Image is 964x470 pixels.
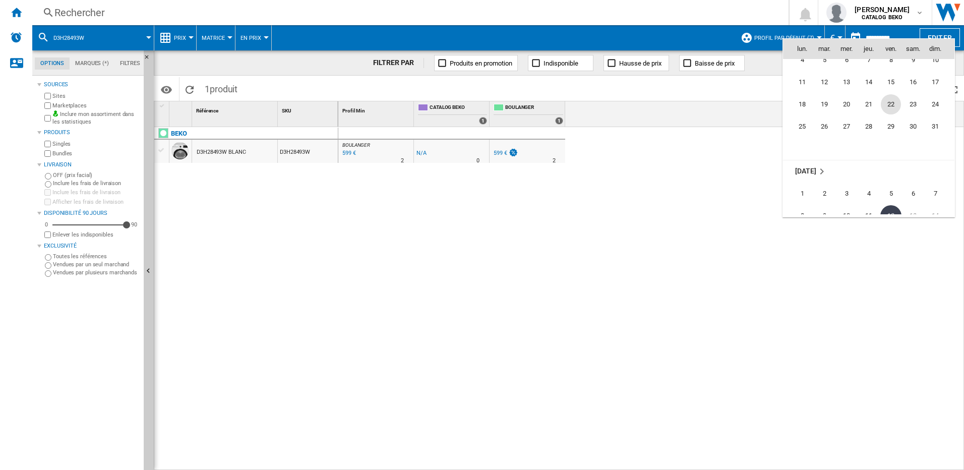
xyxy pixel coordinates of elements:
tr: Week 2 [783,49,954,71]
span: 4 [859,184,879,204]
span: 11 [792,72,812,92]
span: 10 [836,206,857,226]
td: Saturday August 30 2025 [902,115,924,138]
span: 11 [859,206,879,226]
td: Friday August 15 2025 [880,71,902,93]
td: Sunday August 31 2025 [924,115,954,138]
td: Tuesday August 19 2025 [813,93,835,115]
span: 12 [880,205,901,226]
span: 19 [814,94,834,114]
span: 17 [925,72,945,92]
td: Tuesday September 9 2025 [813,205,835,227]
span: 5 [881,184,901,204]
span: 23 [903,94,923,114]
th: ven. [880,39,902,59]
span: 6 [903,184,923,204]
span: 12 [814,72,834,92]
td: Tuesday September 2 2025 [813,183,835,205]
span: 7 [859,50,879,70]
th: dim. [924,39,954,59]
span: 29 [881,116,901,137]
td: Friday September 5 2025 [880,183,902,205]
span: 18 [792,94,812,114]
span: 25 [792,116,812,137]
td: Friday August 22 2025 [880,93,902,115]
td: Tuesday August 26 2025 [813,115,835,138]
span: 1 [792,184,812,204]
span: 27 [836,116,857,137]
td: Saturday August 9 2025 [902,49,924,71]
span: 24 [925,94,945,114]
span: 9 [814,206,834,226]
td: Thursday September 4 2025 [858,183,880,205]
md-calendar: Calendar [783,39,954,217]
span: 21 [859,94,879,114]
td: Thursday August 7 2025 [858,49,880,71]
span: 3 [836,184,857,204]
span: 7 [925,184,945,204]
tr: Week undefined [783,160,954,183]
span: 8 [881,50,901,70]
span: 30 [903,116,923,137]
td: Wednesday September 10 2025 [835,205,858,227]
td: Sunday August 24 2025 [924,93,954,115]
td: Friday August 29 2025 [880,115,902,138]
td: Friday September 12 2025 [880,205,902,227]
span: 9 [903,50,923,70]
td: Wednesday August 27 2025 [835,115,858,138]
span: 15 [881,72,901,92]
td: Thursday August 14 2025 [858,71,880,93]
span: 2 [814,184,834,204]
th: jeu. [858,39,880,59]
tr: Week 1 [783,183,954,205]
td: Tuesday August 12 2025 [813,71,835,93]
span: 14 [859,72,879,92]
span: 8 [792,206,812,226]
span: 5 [814,50,834,70]
td: Thursday September 11 2025 [858,205,880,227]
span: 6 [836,50,857,70]
td: Monday August 25 2025 [783,115,813,138]
th: sam. [902,39,924,59]
td: Monday August 4 2025 [783,49,813,71]
span: 20 [836,94,857,114]
td: Monday September 8 2025 [783,205,813,227]
span: 13 [836,72,857,92]
span: 16 [903,72,923,92]
td: Monday August 11 2025 [783,71,813,93]
span: 26 [814,116,834,137]
span: [DATE] [795,167,816,175]
span: 10 [925,50,945,70]
td: Wednesday September 3 2025 [835,183,858,205]
tr: Week 4 [783,93,954,115]
td: Monday September 1 2025 [783,183,813,205]
tr: Week 5 [783,115,954,138]
td: Sunday August 17 2025 [924,71,954,93]
td: Monday August 18 2025 [783,93,813,115]
th: lun. [783,39,813,59]
td: Saturday August 16 2025 [902,71,924,93]
tr: Week 3 [783,71,954,93]
tr: Week 2 [783,205,954,227]
td: Wednesday August 6 2025 [835,49,858,71]
td: Saturday September 6 2025 [902,183,924,205]
span: 4 [792,50,812,70]
td: September 2025 [783,160,954,183]
td: Saturday August 23 2025 [902,93,924,115]
th: mar. [813,39,835,59]
span: 28 [859,116,879,137]
td: Saturday September 13 2025 [902,205,924,227]
th: mer. [835,39,858,59]
tr: Week undefined [783,138,954,160]
span: 31 [925,116,945,137]
span: 22 [881,94,901,114]
td: Tuesday August 5 2025 [813,49,835,71]
td: Sunday August 10 2025 [924,49,954,71]
td: Wednesday August 20 2025 [835,93,858,115]
td: Thursday August 28 2025 [858,115,880,138]
td: Wednesday August 13 2025 [835,71,858,93]
td: Sunday September 14 2025 [924,205,954,227]
td: Sunday September 7 2025 [924,183,954,205]
td: Thursday August 21 2025 [858,93,880,115]
td: Friday August 8 2025 [880,49,902,71]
